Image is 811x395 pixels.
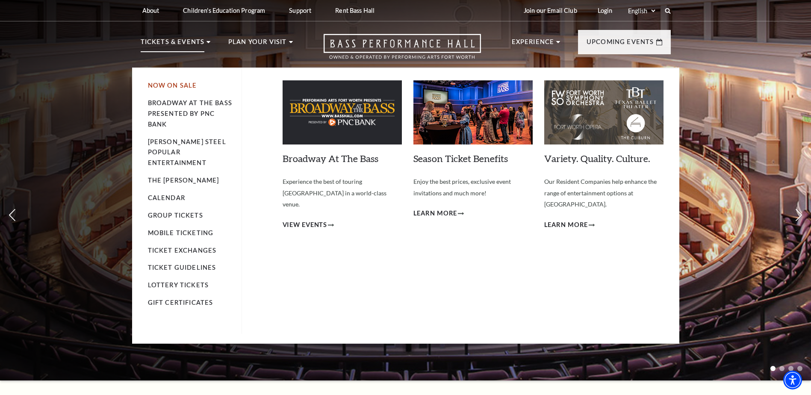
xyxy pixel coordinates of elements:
[148,299,213,306] a: Gift Certificates
[293,34,512,68] a: Open this option
[148,194,185,201] a: Calendar
[544,153,650,164] a: Variety. Quality. Culture.
[148,264,216,271] a: Ticket Guidelines
[148,281,209,289] a: Lottery Tickets
[283,220,327,230] span: View Events
[148,247,217,254] a: Ticket Exchanges
[148,138,226,167] a: [PERSON_NAME] Steel Popular Entertainment
[283,153,378,164] a: Broadway At The Bass
[413,153,508,164] a: Season Ticket Benefits
[148,212,203,219] a: Group Tickets
[544,176,664,210] p: Our Resident Companies help enhance the range of entertainment options at [GEOGRAPHIC_DATA].
[148,229,214,236] a: Mobile Ticketing
[141,37,205,52] p: Tickets & Events
[283,220,334,230] a: View Events
[544,220,588,230] span: Learn More
[626,7,657,15] select: Select:
[587,37,654,52] p: Upcoming Events
[148,177,219,184] a: The [PERSON_NAME]
[413,208,464,219] a: Learn More Season Ticket Benefits
[544,80,664,144] img: Variety. Quality. Culture.
[142,7,159,14] p: About
[512,37,554,52] p: Experience
[228,37,287,52] p: Plan Your Visit
[413,208,457,219] span: Learn More
[544,220,595,230] a: Learn More Variety. Quality. Culture.
[413,80,533,144] img: Season Ticket Benefits
[183,7,265,14] p: Children's Education Program
[148,99,232,128] a: Broadway At The Bass presented by PNC Bank
[148,82,197,89] a: Now On Sale
[283,176,402,210] p: Experience the best of touring [GEOGRAPHIC_DATA] in a world-class venue.
[413,176,533,199] p: Enjoy the best prices, exclusive event invitations and much more!
[283,80,402,144] img: Broadway At The Bass
[783,371,802,389] div: Accessibility Menu
[289,7,311,14] p: Support
[335,7,375,14] p: Rent Bass Hall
